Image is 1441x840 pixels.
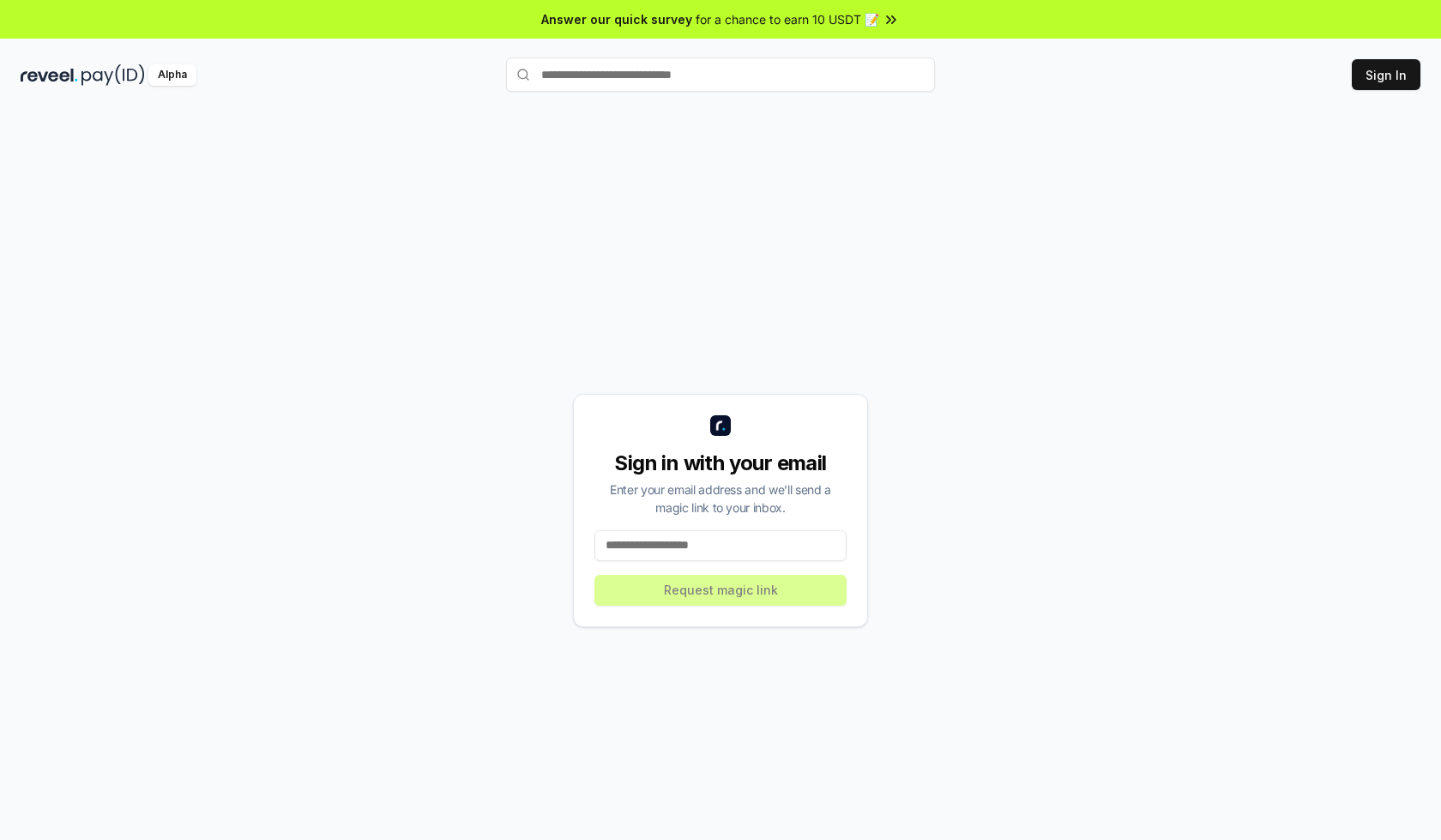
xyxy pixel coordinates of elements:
[148,64,196,86] div: Alpha
[21,64,78,86] img: reveel_dark
[710,415,731,436] img: logo_small
[594,450,847,477] div: Sign in with your email
[594,480,847,517] div: Enter your email address and we’ll send a magic link to your inbox.
[541,10,692,28] span: Answer our quick survey
[1352,59,1420,90] button: Sign In
[696,10,879,28] span: for a chance to earn 10 USDT 📝
[81,64,145,86] img: pay_id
